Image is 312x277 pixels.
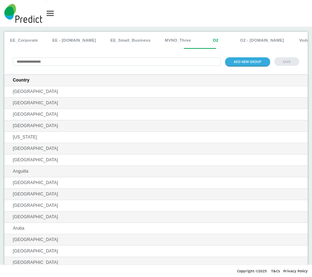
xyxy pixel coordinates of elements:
[13,203,58,208] span: [GEOGRAPHIC_DATA]
[13,146,58,151] span: [GEOGRAPHIC_DATA]
[13,192,58,197] span: [GEOGRAPHIC_DATA]
[13,157,58,162] span: [GEOGRAPHIC_DATA]
[13,100,58,105] span: [GEOGRAPHIC_DATA]
[13,89,58,94] span: [GEOGRAPHIC_DATA]
[13,214,58,219] span: [GEOGRAPHIC_DATA]
[13,249,58,254] span: [GEOGRAPHIC_DATA]
[13,135,37,140] span: [US_STATE]
[13,123,58,128] span: [GEOGRAPHIC_DATA]
[13,237,58,242] span: [GEOGRAPHIC_DATA]
[13,169,28,174] span: Anguilla
[47,32,102,49] button: EE - [DOMAIN_NAME]
[271,268,280,273] a: T&Cs
[13,226,25,231] span: Aruba
[13,260,58,265] span: [GEOGRAPHIC_DATA]
[4,75,308,86] th: Country
[225,57,270,66] button: ADD NEW GROUP
[234,32,290,49] button: O2 - [DOMAIN_NAME]
[4,4,42,22] img: Predict Mobile
[283,268,308,273] a: Privacy Policy
[13,112,58,117] span: [GEOGRAPHIC_DATA]
[200,32,232,49] button: O2
[4,32,44,49] button: EE_Corporate
[13,180,58,185] span: [GEOGRAPHIC_DATA]
[159,32,197,49] button: MVNO_Three
[105,32,156,49] button: EE_Small_Business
